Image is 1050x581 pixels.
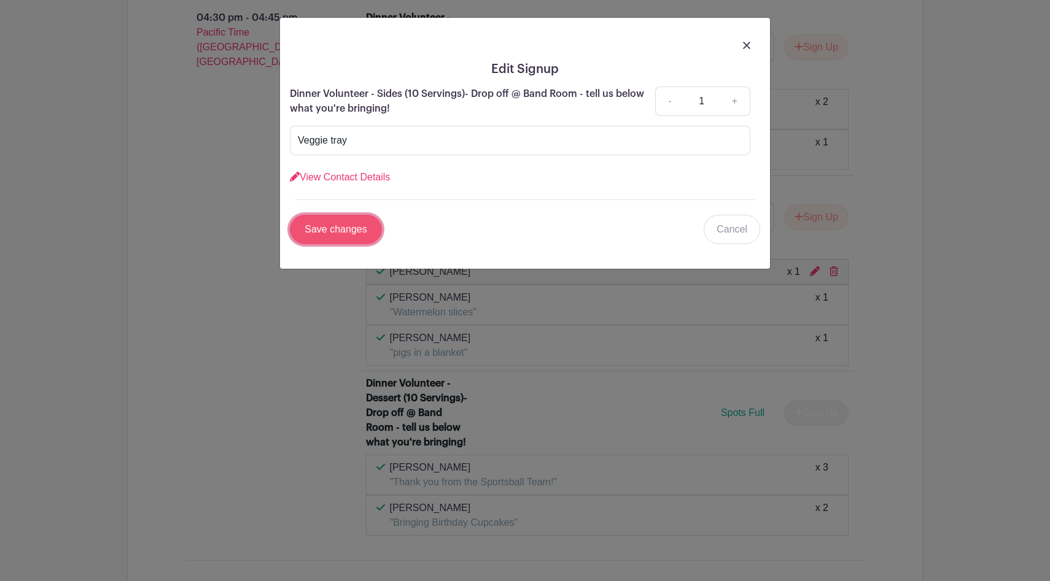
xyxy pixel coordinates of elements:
input: Save changes [290,215,382,244]
img: close_button-5f87c8562297e5c2d7936805f587ecaba9071eb48480494691a3f1689db116b3.svg [743,42,750,49]
h5: Edit Signup [290,62,760,77]
a: + [720,87,750,116]
p: Dinner Volunteer - Sides (10 Servings)- Drop off @ Band Room - tell us below what you're bringing! [290,87,655,116]
input: Note [290,126,750,155]
a: - [655,87,683,116]
a: Cancel [704,215,760,244]
a: View Contact Details [290,172,390,182]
